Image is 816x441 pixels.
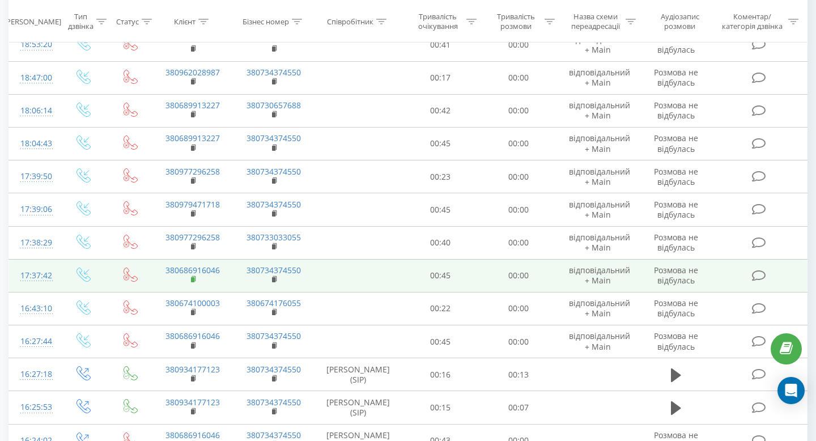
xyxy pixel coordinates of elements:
span: Розмова не відбулась [654,298,698,319]
td: відповідальний + Main [558,292,639,325]
td: відповідальний + Main [558,259,639,292]
td: 00:16 [402,358,480,391]
div: Співробітник [327,16,373,26]
div: 17:39:06 [20,198,48,220]
div: Тип дзвінка [68,12,93,31]
a: 380689913227 [165,133,220,143]
td: 00:22 [402,292,480,325]
div: 16:27:18 [20,363,48,385]
td: 00:00 [479,28,558,61]
a: 380977296258 [165,232,220,243]
a: 380734374550 [246,67,301,78]
td: 00:17 [402,61,480,94]
td: 00:00 [479,61,558,94]
a: 380733033055 [246,232,301,243]
td: відповідальний + Main [558,61,639,94]
a: 380734374550 [246,330,301,341]
div: Аудіозапис розмови [649,12,711,31]
td: 00:00 [479,259,558,292]
span: Розмова не відбулась [654,232,698,253]
td: 00:45 [402,325,480,358]
td: відповідальний + Main [558,160,639,193]
td: 00:00 [479,160,558,193]
td: відповідальний + Main [558,325,639,358]
div: 18:53:20 [20,33,48,56]
a: 380930962684 [165,34,220,45]
span: Розмова не відбулась [654,34,698,55]
div: Тривалість очікування [412,12,464,31]
div: 16:43:10 [20,298,48,320]
td: 00:15 [402,391,480,424]
td: відповідальний + Main [558,226,639,259]
div: Назва схеми переадресації [568,12,623,31]
a: 380730657688 [246,100,301,111]
div: 17:37:42 [20,265,48,287]
a: 380734374550 [246,364,301,375]
div: Open Intercom Messenger [777,377,805,404]
div: Коментар/категорія дзвінка [719,12,785,31]
a: 380734374550 [246,166,301,177]
span: Розмова не відбулась [654,100,698,121]
td: 00:45 [402,127,480,160]
td: 00:23 [402,160,480,193]
span: Розмова не відбулась [654,166,698,187]
div: Тривалість розмови [490,12,542,31]
a: 380734374550 [246,133,301,143]
a: 380686916046 [165,330,220,341]
div: 18:06:14 [20,100,48,122]
td: 00:00 [479,226,558,259]
div: 17:39:50 [20,166,48,188]
a: 380734374550 [246,265,301,275]
a: 380686916046 [165,430,220,440]
a: 380686916046 [165,265,220,275]
div: Клієнт [174,16,195,26]
span: Розмова не відбулась [654,199,698,220]
td: 00:40 [402,226,480,259]
td: 00:45 [402,193,480,226]
td: 00:00 [479,193,558,226]
span: Розмова не відбулась [654,265,698,286]
td: 00:00 [479,127,558,160]
div: 17:38:29 [20,232,48,254]
a: 380979471718 [165,199,220,210]
div: 18:47:00 [20,67,48,89]
a: 380734374550 [246,34,301,45]
td: 00:00 [479,292,558,325]
td: 00:00 [479,94,558,127]
a: 380734374550 [246,199,301,210]
div: [PERSON_NAME] [4,16,61,26]
a: 380977296258 [165,166,220,177]
td: відповідальний + Main [558,127,639,160]
span: Розмова не відбулась [654,133,698,154]
a: 380674100003 [165,298,220,308]
a: 380689913227 [165,100,220,111]
a: 380934177123 [165,397,220,408]
div: 16:25:53 [20,396,48,418]
span: Розмова не відбулась [654,67,698,88]
td: 00:45 [402,259,480,292]
td: 00:42 [402,94,480,127]
td: відповідальний + Main [558,94,639,127]
td: відповідальний + Main [558,28,639,61]
div: 18:04:43 [20,133,48,155]
span: Розмова не відбулась [654,330,698,351]
td: 00:07 [479,391,558,424]
a: 380734374550 [246,397,301,408]
td: відповідальний + Main [558,193,639,226]
td: 00:00 [479,325,558,358]
div: Статус [116,16,139,26]
div: Бізнес номер [243,16,289,26]
td: [PERSON_NAME] (SIP) [314,358,402,391]
a: 380674176055 [246,298,301,308]
td: 00:13 [479,358,558,391]
a: 380934177123 [165,364,220,375]
div: 16:27:44 [20,330,48,353]
a: 380734374550 [246,430,301,440]
td: [PERSON_NAME] (SIP) [314,391,402,424]
td: 00:41 [402,28,480,61]
a: 380962028987 [165,67,220,78]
